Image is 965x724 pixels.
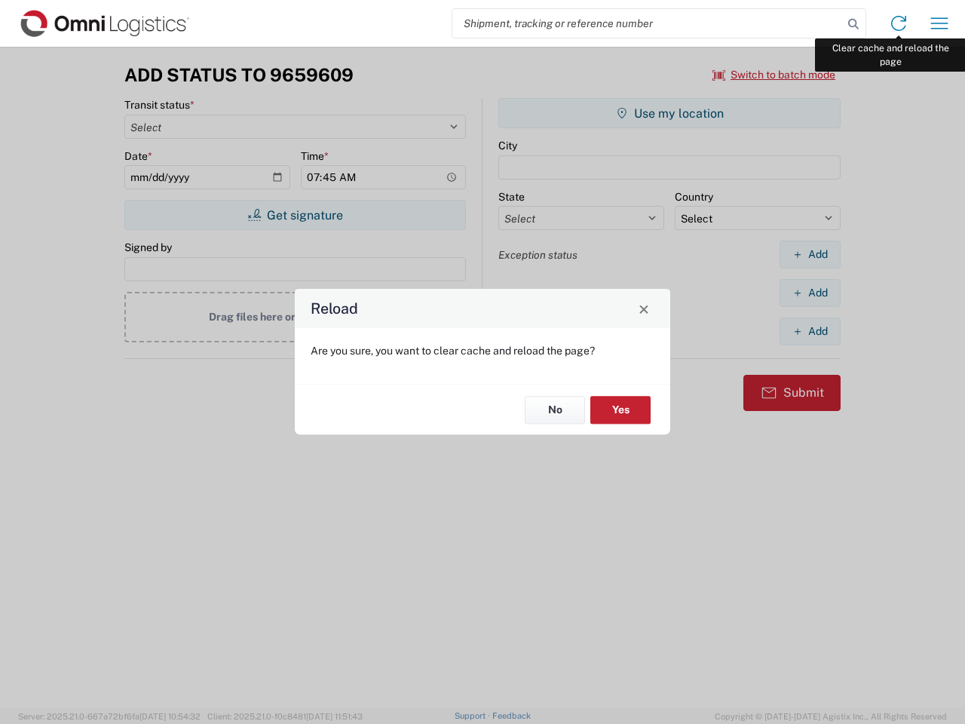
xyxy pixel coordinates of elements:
button: Yes [590,396,651,424]
button: No [525,396,585,424]
input: Shipment, tracking or reference number [452,9,843,38]
h4: Reload [311,298,358,320]
button: Close [633,298,654,319]
p: Are you sure, you want to clear cache and reload the page? [311,344,654,357]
